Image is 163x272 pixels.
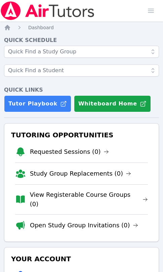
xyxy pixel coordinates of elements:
span: Dashboard [28,25,54,30]
button: Whiteboard Home [74,95,151,112]
h4: Quick Schedule [4,36,159,44]
h4: Quick Links [4,86,159,94]
a: View Registerable Course Groups (0) [30,190,148,209]
h3: Your Account [10,253,153,265]
input: Quick Find a Student [4,64,159,77]
nav: Breadcrumb [4,24,159,31]
input: Quick Find a Study Group [4,46,159,58]
a: Study Group Replacements (0) [30,169,131,178]
a: Open Study Group Invitations (0) [30,221,138,230]
a: Dashboard [28,24,54,31]
a: Requested Sessions (0) [30,147,109,156]
a: Tutor Playbook [4,95,71,112]
h3: Tutoring Opportunities [10,129,153,141]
